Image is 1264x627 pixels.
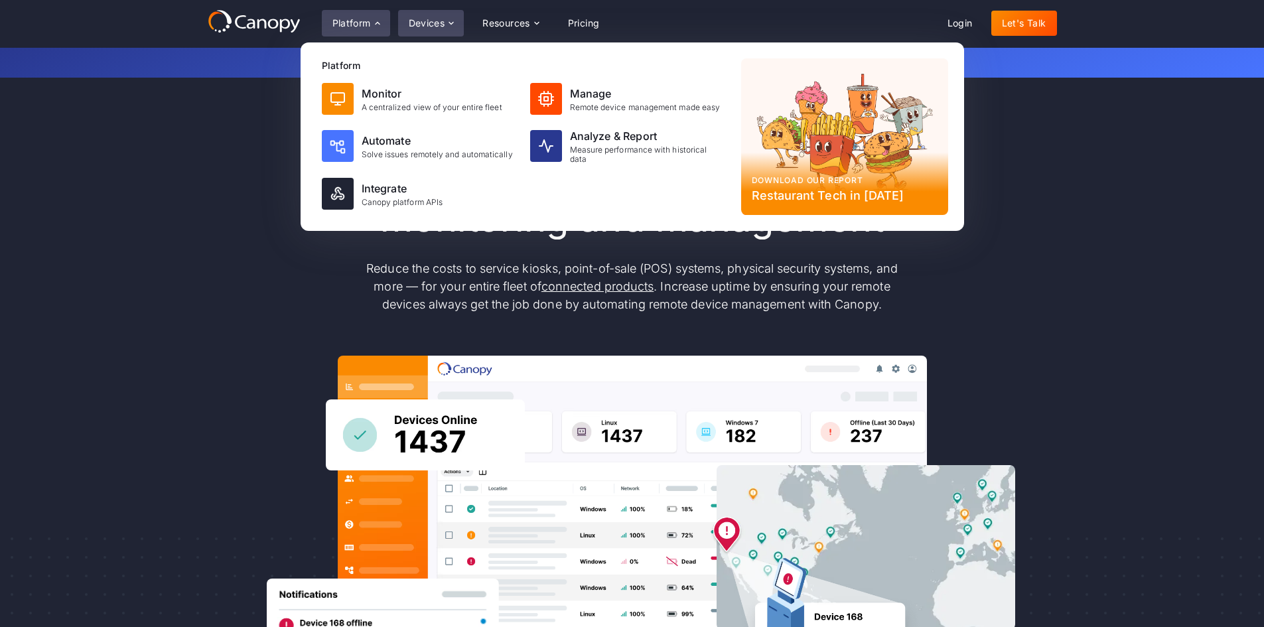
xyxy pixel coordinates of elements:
div: Platform [322,58,731,72]
a: Analyze & ReportMeasure performance with historical data [525,123,731,170]
div: Solve issues remotely and automatically [362,150,513,159]
div: Monitor [362,86,502,102]
p: Reduce the costs to service kiosks, point-of-sale (POS) systems, physical security systems, and m... [354,259,911,313]
div: Download our report [752,174,938,186]
div: Remote device management made easy [570,103,721,112]
a: MonitorA centralized view of your entire fleet [316,78,522,120]
div: A centralized view of your entire fleet [362,103,502,112]
div: Integrate [362,180,443,196]
a: connected products [541,279,654,293]
a: AutomateSolve issues remotely and automatically [316,123,522,170]
a: Login [937,11,983,36]
div: Restaurant Tech in [DATE] [752,186,938,204]
a: Download our reportRestaurant Tech in [DATE] [741,58,948,215]
div: Devices [398,10,464,36]
div: Manage [570,86,721,102]
img: Canopy sees how many devices are online [326,399,525,470]
a: IntegrateCanopy platform APIs [316,173,522,215]
div: Platform [322,10,390,36]
div: Analyze & Report [570,128,725,144]
div: Measure performance with historical data [570,145,725,165]
div: Platform [332,19,371,28]
a: Pricing [557,11,610,36]
div: Resources [482,19,530,28]
div: Devices [409,19,445,28]
nav: Platform [301,42,964,231]
div: Canopy platform APIs [362,198,443,207]
a: Let's Talk [991,11,1057,36]
div: Automate [362,133,513,149]
a: ManageRemote device management made easy [525,78,731,120]
div: Resources [472,10,549,36]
